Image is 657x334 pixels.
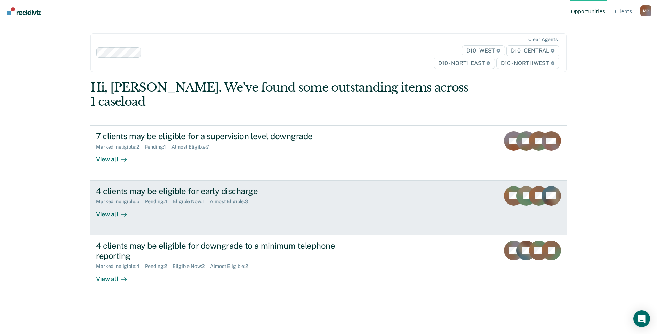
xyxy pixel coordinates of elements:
img: Recidiviz [7,7,41,15]
div: 7 clients may be eligible for a supervision level downgrade [96,131,340,141]
span: D10 - NORTHEAST [434,58,495,69]
div: Pending : 2 [145,263,173,269]
div: Eligible Now : 1 [173,199,210,205]
span: D10 - WEST [462,45,505,56]
div: Hi, [PERSON_NAME]. We’ve found some outstanding items across 1 caseload [90,80,471,109]
div: Eligible Now : 2 [173,263,210,269]
div: Clear agents [528,37,558,42]
div: Pending : 1 [145,144,172,150]
div: Pending : 4 [145,199,173,205]
div: View all [96,150,135,164]
div: Almost Eligible : 7 [171,144,215,150]
div: 4 clients may be eligible for downgrade to a minimum telephone reporting [96,241,340,261]
div: Almost Eligible : 3 [210,199,254,205]
span: D10 - NORTHWEST [496,58,559,69]
a: 4 clients may be eligible for early dischargeMarked Ineligible:5Pending:4Eligible Now:1Almost Eli... [90,181,567,235]
button: Profile dropdown button [640,5,651,16]
div: M D [640,5,651,16]
div: View all [96,205,135,218]
div: 4 clients may be eligible for early discharge [96,186,340,196]
div: Marked Ineligible : 4 [96,263,145,269]
div: Open Intercom Messenger [633,310,650,327]
a: 4 clients may be eligible for downgrade to a minimum telephone reportingMarked Ineligible:4Pendin... [90,235,567,300]
div: View all [96,269,135,283]
a: 7 clients may be eligible for a supervision level downgradeMarked Ineligible:2Pending:1Almost Eli... [90,125,567,180]
div: Almost Eligible : 2 [210,263,254,269]
div: Marked Ineligible : 5 [96,199,145,205]
span: D10 - CENTRAL [506,45,559,56]
div: Marked Ineligible : 2 [96,144,144,150]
